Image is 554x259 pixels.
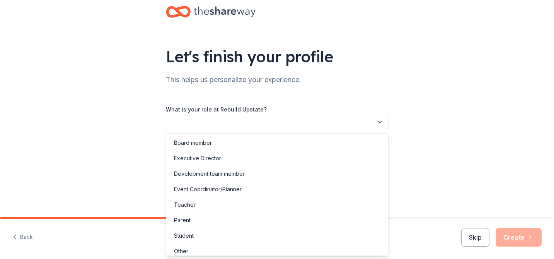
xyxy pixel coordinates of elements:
div: Executive Director [174,154,221,163]
div: Parent [174,216,191,225]
div: Teacher [174,200,196,209]
div: Development team member [174,169,245,178]
div: Event Coordinator/Planner [174,185,242,194]
div: Other [174,247,188,256]
div: Student [174,231,194,240]
div: Board member [174,138,212,148]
